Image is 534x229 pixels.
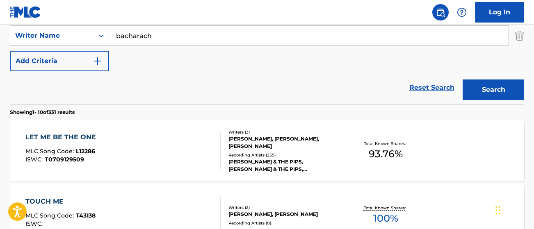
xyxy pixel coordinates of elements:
div: [PERSON_NAME], [PERSON_NAME] [228,211,343,218]
p: Total Known Shares: [364,141,408,147]
img: 9d2ae6d4665cec9f34b9.svg [93,56,103,66]
span: L12286 [76,147,95,155]
span: MLC Song Code : [25,212,76,219]
div: [PERSON_NAME] & THE PIPS, [PERSON_NAME] & THE PIPS, [PERSON_NAME] & THE PIPS, [PERSON_NAME] & THE... [228,158,343,173]
div: [PERSON_NAME], [PERSON_NAME], [PERSON_NAME] [228,135,343,150]
p: Total Known Shares: [364,205,408,211]
iframe: Chat Widget [493,190,534,229]
button: Add Criteria [10,51,109,71]
div: Recording Artists ( 0 ) [228,220,343,226]
span: T43138 [76,212,96,219]
img: search [436,7,445,17]
a: Reset Search [405,79,459,97]
div: Drag [495,198,500,222]
a: LET ME BE THE ONEMLC Song Code:L12286ISWC:T0709129509Writers (3)[PERSON_NAME], [PERSON_NAME], [PE... [10,120,524,181]
button: Search [463,79,524,100]
span: MLC Song Code : [25,147,76,155]
div: Writer Name [15,31,89,41]
div: Writers ( 2 ) [228,204,343,211]
img: Delete Criterion [515,25,524,46]
a: Log In [475,2,524,23]
div: Recording Artists ( 255 ) [228,152,343,158]
div: TOUCH ME [25,197,96,206]
span: 100 % [373,211,398,226]
span: T0709129509 [45,156,84,163]
img: help [457,7,467,17]
img: MLC Logo [10,6,41,18]
div: Writers ( 3 ) [228,129,343,135]
span: ISWC : [25,156,45,163]
a: Public Search [432,4,449,20]
span: 93.76 % [369,147,403,161]
p: Showing 1 - 10 of 331 results [10,109,75,116]
div: LET ME BE THE ONE [25,132,100,142]
div: Help [454,4,470,20]
span: ISWC : [25,220,45,227]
